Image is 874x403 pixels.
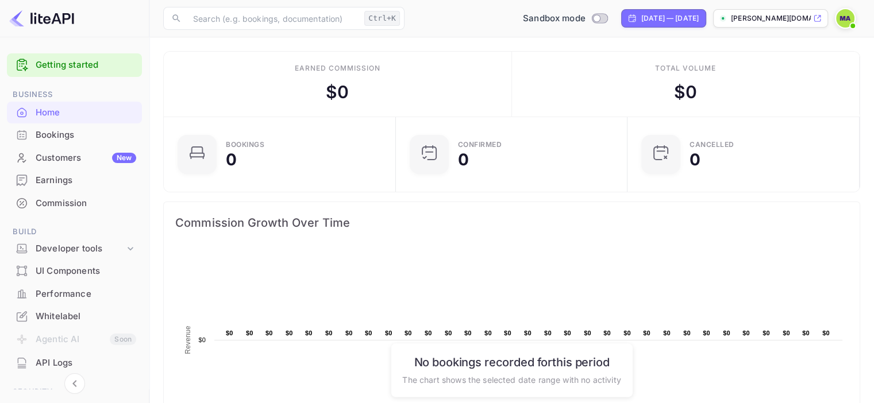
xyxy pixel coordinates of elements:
[7,239,142,259] div: Developer tools
[36,310,136,323] div: Whitelabel
[175,214,848,232] span: Commission Growth Over Time
[763,330,770,336] text: $0
[445,330,452,336] text: $0
[385,330,392,336] text: $0
[7,260,142,281] a: UI Components
[7,53,142,77] div: Getting started
[425,330,432,336] text: $0
[265,330,273,336] text: $0
[564,330,571,336] text: $0
[523,12,586,25] span: Sandbox mode
[64,373,85,394] button: Collapse navigation
[518,12,612,25] div: Switch to Production mode
[36,152,136,165] div: Customers
[325,330,333,336] text: $0
[524,330,532,336] text: $0
[822,330,830,336] text: $0
[731,13,811,24] p: [PERSON_NAME][DOMAIN_NAME]...
[198,336,206,343] text: $0
[226,330,233,336] text: $0
[36,242,125,255] div: Developer tools
[9,9,74,28] img: LiteAPI logo
[674,79,697,105] div: $ 0
[36,356,136,370] div: API Logs
[36,59,136,72] a: Getting started
[690,141,734,148] div: CANCELLED
[246,330,253,336] text: $0
[295,63,380,73] div: Earned commission
[7,352,142,374] div: API Logs
[36,288,136,301] div: Performance
[621,9,706,28] div: Click to change the date range period
[7,169,142,192] div: Earnings
[7,305,142,328] div: Whitelabel
[584,330,591,336] text: $0
[458,152,469,168] div: 0
[36,265,136,278] div: UI Components
[742,330,750,336] text: $0
[802,330,810,336] text: $0
[654,63,716,73] div: Total volume
[641,13,699,24] div: [DATE] — [DATE]
[7,352,142,373] a: API Logs
[405,330,412,336] text: $0
[464,330,472,336] text: $0
[7,305,142,327] a: Whitelabel
[365,330,372,336] text: $0
[7,169,142,191] a: Earnings
[623,330,631,336] text: $0
[186,7,360,30] input: Search (e.g. bookings, documentation)
[783,330,790,336] text: $0
[7,124,142,146] div: Bookings
[326,79,349,105] div: $ 0
[458,141,502,148] div: Confirmed
[36,174,136,187] div: Earnings
[723,330,730,336] text: $0
[544,330,552,336] text: $0
[484,330,492,336] text: $0
[305,330,313,336] text: $0
[703,330,710,336] text: $0
[504,330,511,336] text: $0
[7,124,142,145] a: Bookings
[226,141,264,148] div: Bookings
[683,330,691,336] text: $0
[603,330,611,336] text: $0
[7,102,142,124] div: Home
[7,192,142,215] div: Commission
[7,226,142,238] span: Build
[402,355,621,369] h6: No bookings recorded for this period
[643,330,650,336] text: $0
[364,11,400,26] div: Ctrl+K
[7,147,142,168] a: CustomersNew
[7,283,142,304] a: Performance
[36,197,136,210] div: Commission
[836,9,854,28] img: Mark Arnquist
[7,102,142,123] a: Home
[7,386,142,398] span: Security
[7,283,142,305] div: Performance
[663,330,671,336] text: $0
[7,88,142,101] span: Business
[7,260,142,282] div: UI Components
[112,153,136,163] div: New
[36,129,136,142] div: Bookings
[345,330,353,336] text: $0
[226,152,237,168] div: 0
[184,325,192,354] text: Revenue
[7,147,142,169] div: CustomersNew
[7,192,142,214] a: Commission
[286,330,293,336] text: $0
[36,106,136,119] div: Home
[402,373,621,385] p: The chart shows the selected date range with no activity
[690,152,700,168] div: 0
